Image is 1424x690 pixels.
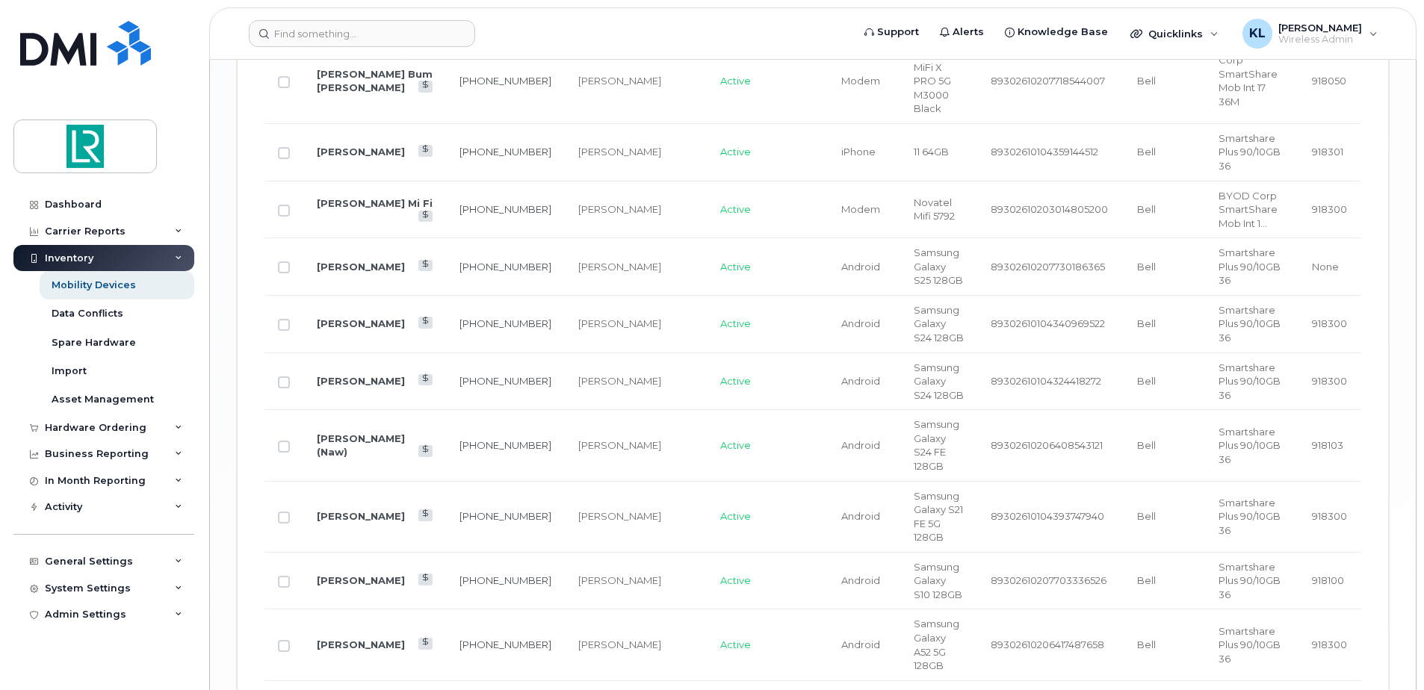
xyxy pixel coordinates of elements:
[459,638,551,650] a: [PHONE_NUMBER]
[578,374,693,388] div: [PERSON_NAME]
[1219,625,1281,665] span: Smartshare Plus 90/10GB 36
[914,361,964,401] span: Samsung Galaxy S24 128GB
[841,261,880,273] span: Android
[1232,19,1388,49] div: Kasey Ledet
[994,17,1118,47] a: Knowledge Base
[1148,28,1203,40] span: Quicklinks
[317,197,433,209] a: [PERSON_NAME] Mi Fi
[578,74,693,88] div: [PERSON_NAME]
[1278,22,1362,34] span: [PERSON_NAME]
[1137,317,1156,329] span: Bell
[914,618,959,671] span: Samsung Galaxy A52 5G 128GB
[578,638,693,652] div: [PERSON_NAME]
[929,17,994,47] a: Alerts
[854,17,929,47] a: Support
[418,574,433,585] a: View Last Bill
[1137,510,1156,522] span: Bell
[317,146,405,158] a: [PERSON_NAME]
[1312,574,1344,586] span: 918100
[317,68,433,94] a: [PERSON_NAME] Bum [PERSON_NAME]
[1137,638,1156,650] span: Bell
[991,317,1105,329] span: 89302610104340969522
[459,574,551,586] a: [PHONE_NUMBER]
[953,25,984,40] span: Alerts
[1219,361,1281,401] span: Smartshare Plus 90/10GB 36
[578,509,693,523] div: [PERSON_NAME]
[1137,261,1156,273] span: Bell
[1312,375,1347,387] span: 918300
[841,638,880,650] span: Android
[991,261,1105,273] span: 89302610207730186365
[249,20,475,47] input: Find something...
[1312,439,1343,451] span: 918103
[1137,146,1156,158] span: Bell
[914,146,949,158] span: 11 64GB
[578,438,693,453] div: [PERSON_NAME]
[991,510,1104,522] span: 89302610104393747940
[1219,561,1281,600] span: Smartshare Plus 90/10GB 36
[877,25,919,40] span: Support
[991,203,1108,215] span: 89302610203014805200
[1018,25,1108,40] span: Knowledge Base
[1219,190,1278,229] span: BYOD Corp SmartShare Mob Int 10
[1137,203,1156,215] span: Bell
[720,574,751,586] span: Active
[841,574,880,586] span: Android
[914,304,964,344] span: Samsung Galaxy S24 128GB
[1219,132,1281,172] span: Smartshare Plus 90/10GB 36
[991,75,1105,87] span: 89302610207718544007
[841,203,880,215] span: Modem
[1137,574,1156,586] span: Bell
[991,439,1103,451] span: 89302610206408543121
[459,261,551,273] a: [PHONE_NUMBER]
[720,638,751,650] span: Active
[1137,439,1156,451] span: Bell
[459,203,551,215] a: [PHONE_NUMBER]
[720,375,751,387] span: Active
[578,260,693,274] div: [PERSON_NAME]
[1219,497,1281,536] span: Smartshare Plus 90/10GB 36
[459,375,551,387] a: [PHONE_NUMBER]
[1219,246,1281,286] span: Smartshare Plus 90/10GB 36
[418,260,433,271] a: View Last Bill
[418,211,433,222] a: View Last Bill
[459,439,551,451] a: [PHONE_NUMBER]
[841,317,880,329] span: Android
[1278,34,1362,46] span: Wireless Admin
[317,375,405,387] a: [PERSON_NAME]
[578,317,693,331] div: [PERSON_NAME]
[720,317,751,329] span: Active
[841,439,880,451] span: Android
[1120,19,1229,49] div: Quicklinks
[459,75,551,87] a: [PHONE_NUMBER]
[1137,75,1156,87] span: Bell
[991,146,1098,158] span: 89302610104359144512
[914,47,953,114] span: Inseego MiFi X PRO 5G M3000 Black
[418,638,433,649] a: View Last Bill
[459,317,551,329] a: [PHONE_NUMBER]
[991,574,1106,586] span: 89302610207703336526
[1219,426,1281,465] span: Smartshare Plus 90/10GB 36
[1312,317,1347,329] span: 918300
[914,246,963,286] span: Samsung Galaxy S25 128GB
[1219,304,1281,344] span: Smartshare Plus 90/10GB 36
[1249,25,1266,43] span: KL
[1312,203,1347,215] span: 918300
[720,261,751,273] span: Active
[991,375,1101,387] span: 89302610104324418272
[1312,510,1347,522] span: 918300
[841,375,880,387] span: Android
[418,81,433,92] a: View Last Bill
[841,75,880,87] span: Modem
[914,490,963,544] span: Samsung Galaxy S21 FE 5G 128GB
[317,510,405,522] a: [PERSON_NAME]
[459,510,551,522] a: [PHONE_NUMBER]
[317,574,405,586] a: [PERSON_NAME]
[841,510,880,522] span: Android
[914,196,955,223] span: Novatel Mifi 5792
[1312,261,1339,273] span: None
[991,638,1104,650] span: 89302610206417487658
[914,418,959,472] span: Samsung Galaxy S24 FE 128GB
[317,432,405,459] a: [PERSON_NAME] (Naw)
[720,439,751,451] span: Active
